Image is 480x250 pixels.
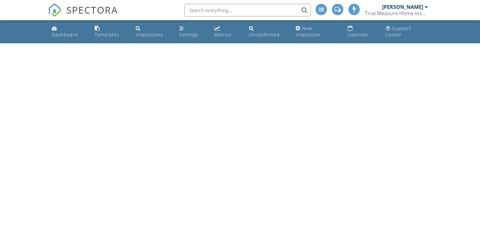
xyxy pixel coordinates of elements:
[95,32,119,38] div: Templates
[348,32,369,38] div: Calendar
[48,9,118,22] a: SPECTORA
[345,23,378,41] a: Calendar
[133,23,172,41] a: Inspections
[383,23,431,41] a: Support Center
[386,25,411,38] div: Support Center
[136,32,163,38] div: Inspections
[296,25,321,38] div: New Inspection
[246,23,288,41] a: Unconfirmed
[382,4,423,10] div: [PERSON_NAME]
[249,32,280,38] div: Unconfirmed
[214,32,232,38] div: Metrics
[184,4,311,16] input: Search everything...
[212,23,241,41] a: Metrics
[49,23,87,41] a: Dashboard
[365,10,428,16] div: True Measure Home Inspections
[48,3,62,17] img: The Best Home Inspection Software - Spectora
[66,3,118,16] span: SPECTORA
[179,32,198,38] div: Settings
[293,23,340,41] a: New Inspection
[177,23,207,41] a: Settings
[92,23,128,41] a: Templates
[52,32,78,38] div: Dashboard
